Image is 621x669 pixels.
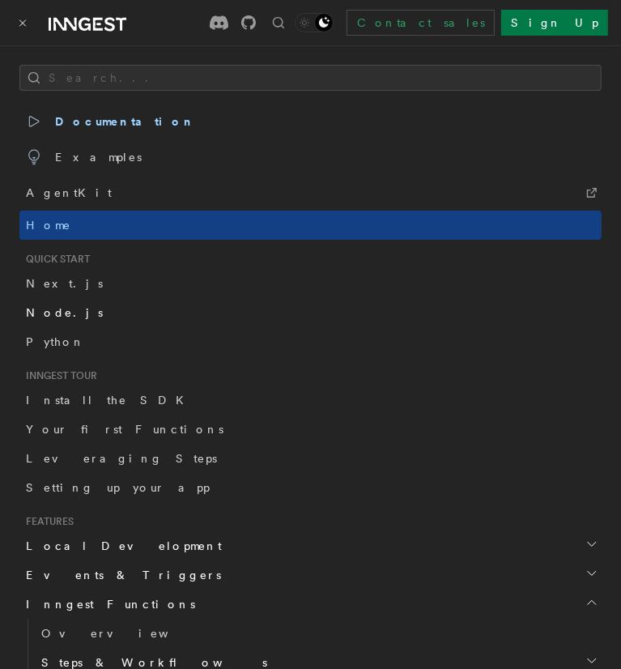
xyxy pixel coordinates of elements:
button: Local Development [19,531,602,560]
span: Quick start [19,253,90,266]
span: Documentation [26,110,195,133]
button: Inngest Functions [19,590,602,619]
a: Sign Up [501,10,608,36]
span: Setting up your app [26,481,210,494]
span: Overview [41,627,208,640]
a: Python [19,327,602,356]
button: Find something... [269,13,288,32]
span: Examples [26,146,142,168]
a: Your first Functions [19,415,602,444]
a: Overview [35,619,602,648]
a: Home [19,211,602,240]
span: Inngest tour [19,369,97,382]
a: Install the SDK [19,386,602,415]
span: Events & Triggers [19,567,221,583]
a: Contact sales [347,10,495,36]
a: AgentKit [19,175,602,211]
span: Your first Functions [26,423,223,436]
span: Leveraging Steps [26,452,217,465]
button: Toggle navigation [13,13,32,32]
a: Documentation [19,104,602,139]
a: Next.js [19,269,602,298]
span: Local Development [19,538,222,554]
button: Search... [19,65,602,91]
a: Setting up your app [19,473,602,502]
a: Examples [19,139,602,175]
span: Home [26,217,71,233]
button: Toggle dark mode [295,13,334,32]
button: Events & Triggers [19,560,602,590]
span: AgentKit [26,181,112,204]
span: Node.js [26,306,103,319]
span: Python [26,335,85,348]
span: Inngest Functions [19,596,195,612]
a: Leveraging Steps [19,444,602,473]
span: Features [19,515,74,528]
a: Node.js [19,298,602,327]
span: Install the SDK [26,394,194,407]
span: Next.js [26,277,103,290]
